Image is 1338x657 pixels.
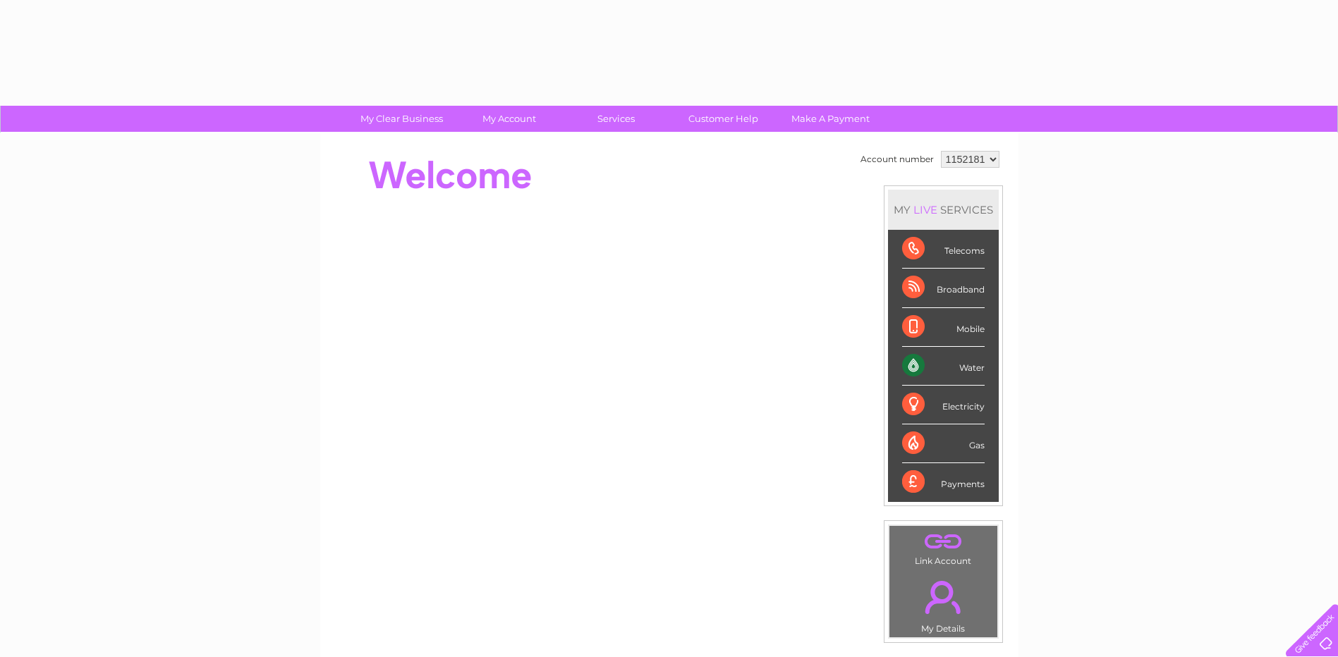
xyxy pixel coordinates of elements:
[888,190,999,230] div: MY SERVICES
[902,386,985,424] div: Electricity
[893,529,994,554] a: .
[889,525,998,570] td: Link Account
[893,572,994,622] a: .
[665,106,781,132] a: Customer Help
[902,424,985,463] div: Gas
[911,203,940,216] div: LIVE
[889,569,998,638] td: My Details
[902,308,985,347] div: Mobile
[902,347,985,386] div: Water
[902,230,985,269] div: Telecoms
[902,269,985,307] div: Broadband
[558,106,674,132] a: Services
[451,106,567,132] a: My Account
[772,106,889,132] a: Make A Payment
[857,147,937,171] td: Account number
[343,106,460,132] a: My Clear Business
[902,463,985,501] div: Payments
